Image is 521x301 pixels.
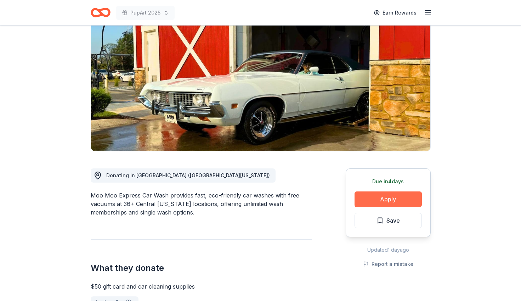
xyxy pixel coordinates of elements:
[106,172,270,178] span: Donating in [GEOGRAPHIC_DATA] ([GEOGRAPHIC_DATA][US_STATE])
[363,260,413,268] button: Report a mistake
[370,6,421,19] a: Earn Rewards
[91,282,312,291] div: $50 gift card and car cleaning supplies
[386,216,400,225] span: Save
[116,6,175,20] button: PupArt 2025
[91,4,111,21] a: Home
[91,191,312,217] div: Moo Moo Express Car Wash provides fast, eco-friendly car washes with free vacuums at 36+ Central ...
[91,262,312,274] h2: What they donate
[355,191,422,207] button: Apply
[355,177,422,186] div: Due in 4 days
[130,9,160,17] span: PupArt 2025
[355,213,422,228] button: Save
[346,246,431,254] div: Updated 1 day ago
[91,16,430,151] img: Image for Moo Moo Express Car Wash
